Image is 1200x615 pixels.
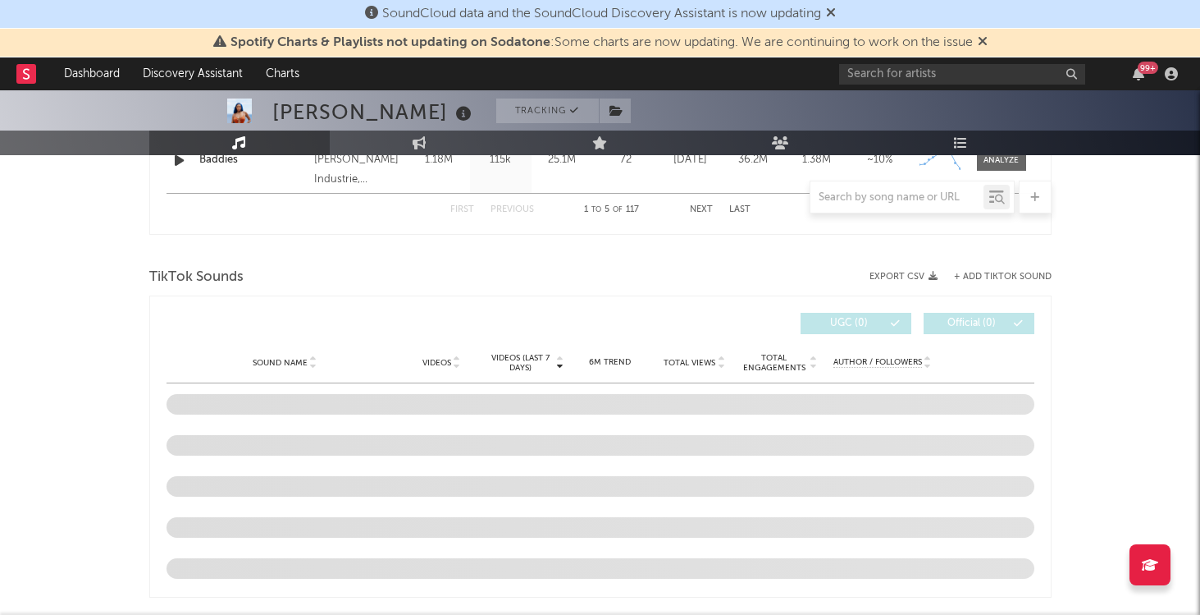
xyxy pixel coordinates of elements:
span: Spotify Charts & Playlists not updating on Sodatone [230,36,550,49]
div: 6M Trend [572,356,648,369]
input: Search by song name or URL [810,191,983,204]
span: : Some charts are now updating. We are continuing to work on the issue [230,36,973,49]
div: 1.18M [413,152,466,168]
span: Dismiss [978,36,988,49]
button: Tracking [496,99,599,123]
span: Dismiss [826,7,836,21]
button: 99+ [1133,67,1144,80]
div: 36.2M [726,152,781,168]
span: Sound Name [253,358,308,368]
button: + Add TikTok Sound [938,273,1052,282]
div: [PERSON_NAME] [272,99,476,126]
button: UGC(0) [801,313,911,334]
a: Charts [254,57,311,90]
input: Search for artists [839,64,1085,85]
span: Videos [422,358,451,368]
div: 72 [597,152,655,168]
button: Export CSV [869,272,938,282]
a: Baddies [199,152,307,168]
span: Author / Followers [833,357,922,368]
span: Total Views [664,358,715,368]
div: © 2025 [PERSON_NAME] Industrie, distributed by Warner Music France [314,131,404,190]
div: 99 + [1138,62,1158,74]
div: ~ 10 % [852,152,907,168]
div: 115k [474,152,527,168]
span: Official ( 0 ) [934,319,1010,328]
a: Dashboard [52,57,131,90]
div: 1.38M [789,152,844,168]
span: Videos (last 7 days) [487,353,554,373]
span: Total Engagements [741,353,807,373]
a: Discovery Assistant [131,57,254,90]
span: TikTok Sounds [149,268,244,287]
button: + Add TikTok Sound [954,273,1052,282]
button: Official(0) [924,313,1034,334]
span: UGC ( 0 ) [811,319,887,328]
div: 25.1M [536,152,589,168]
div: [DATE] [663,152,718,168]
span: SoundCloud data and the SoundCloud Discovery Assistant is now updating [382,7,821,21]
